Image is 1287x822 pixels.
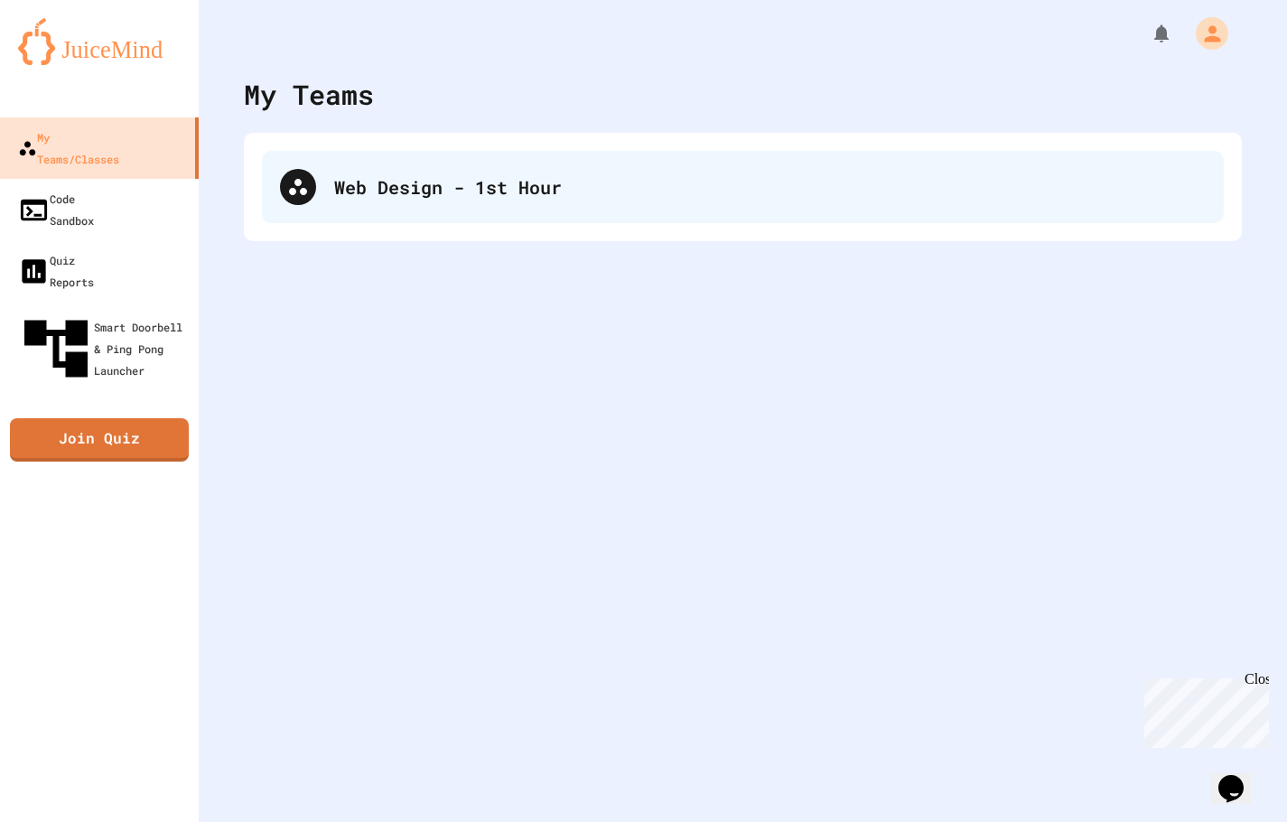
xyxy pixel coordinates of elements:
div: Web Design - 1st Hour [334,173,1206,201]
img: logo-orange.svg [18,18,181,65]
div: Web Design - 1st Hour [262,151,1224,223]
div: My Teams/Classes [18,126,119,170]
div: My Teams [244,74,374,115]
div: Chat with us now!Close [7,7,125,115]
div: My Notifications [1117,18,1177,49]
a: Join Quiz [10,418,189,462]
div: My Account [1177,13,1233,54]
div: Quiz Reports [18,249,94,293]
iframe: chat widget [1211,750,1269,804]
div: Code Sandbox [18,188,94,231]
iframe: chat widget [1137,671,1269,748]
div: Smart Doorbell & Ping Pong Launcher [18,311,191,387]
